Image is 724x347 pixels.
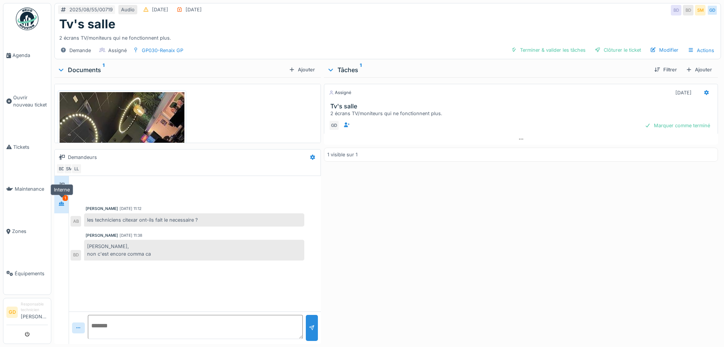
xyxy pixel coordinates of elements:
[68,154,97,161] div: Demandeurs
[508,45,589,55] div: Terminer & valider les tâches
[152,6,168,13] div: [DATE]
[12,228,48,235] span: Zones
[63,195,68,201] div: 1
[69,6,113,13] div: 2025/08/55/00719
[15,270,48,277] span: Équipements
[71,216,81,227] div: AB
[84,240,304,260] div: [PERSON_NAME], non c'est encore comma ca
[330,103,715,110] h3: Tv's salle
[59,31,716,42] div: 2 écrans TV/moniteurs qui ne fonctionnent plus.
[15,185,48,193] span: Maintenance
[327,151,357,158] div: 1 visible sur 1
[327,65,648,74] div: Tâches
[103,65,104,74] sup: 1
[120,206,141,211] div: [DATE] 11:12
[121,6,135,13] div: Audio
[3,252,51,295] a: Équipements
[57,65,286,74] div: Documents
[69,47,91,54] div: Demande
[695,5,706,15] div: SM
[71,163,82,174] div: LL
[651,65,680,75] div: Filtrer
[286,65,318,75] div: Ajouter
[675,89,692,96] div: [DATE]
[647,45,681,55] div: Modifier
[6,301,48,325] a: GD Responsable technicien[PERSON_NAME]
[12,52,48,59] span: Agenda
[64,163,74,174] div: SM
[707,5,718,15] div: GD
[329,120,339,131] div: GD
[71,250,81,261] div: BD
[59,17,115,31] h1: Tv's salle
[592,45,644,55] div: Clôturer le ticket
[684,45,718,56] div: Actions
[21,301,48,323] li: [PERSON_NAME]
[6,307,18,318] li: GD
[56,163,67,174] div: BD
[683,65,715,75] div: Ajouter
[3,34,51,77] a: Agenda
[108,47,127,54] div: Assigné
[120,233,142,238] div: [DATE] 11:38
[16,8,38,30] img: Badge_color-CXgf-gQk.svg
[3,210,51,253] a: Zones
[3,168,51,210] a: Maintenance
[13,143,48,151] span: Tickets
[21,301,48,313] div: Responsable technicien
[186,6,202,13] div: [DATE]
[13,94,48,108] span: Ouvrir nouveau ticket
[330,110,715,117] div: 2 écrans TV/moniteurs qui ne fonctionnent plus.
[3,77,51,126] a: Ouvrir nouveau ticket
[360,65,362,74] sup: 1
[329,89,351,96] div: Assigné
[51,184,73,195] div: Interne
[86,206,118,211] div: [PERSON_NAME]
[642,120,713,131] div: Marquer comme terminé
[84,213,304,227] div: les techniciens citexar ont-ils fait le necessaire ?
[142,47,183,54] div: GP030-Renaix GP
[683,5,693,15] div: BD
[86,233,118,238] div: [PERSON_NAME]
[3,126,51,168] a: Tickets
[671,5,681,15] div: BD
[60,92,184,259] img: ss738f1tvecswdtslbikivaar4yi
